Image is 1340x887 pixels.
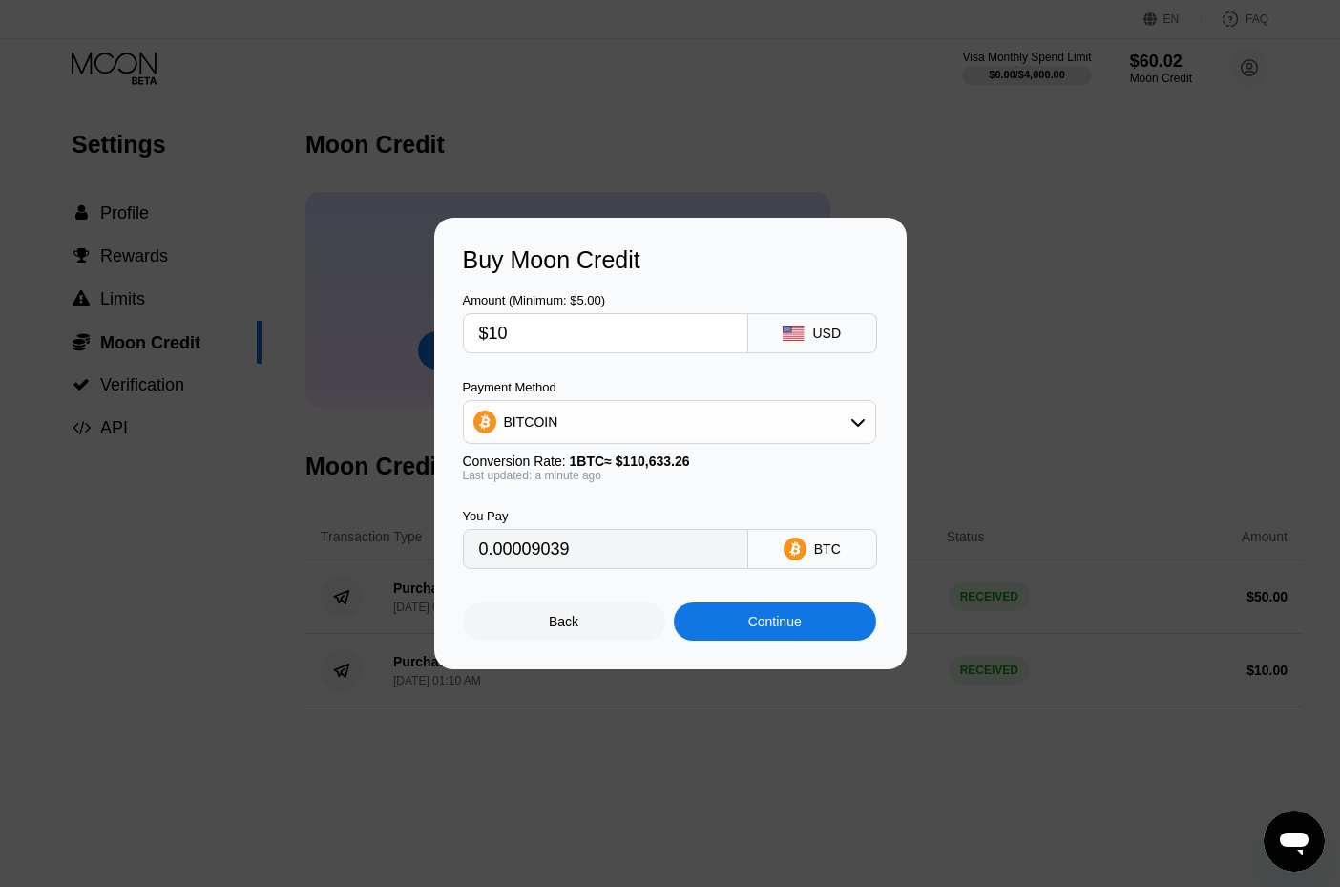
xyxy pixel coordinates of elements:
div: Back [549,614,578,629]
div: Amount (Minimum: $5.00) [463,293,748,307]
div: Conversion Rate: [463,454,876,469]
div: BITCOIN [464,403,875,441]
div: BTC [814,541,841,557]
div: Back [463,602,665,641]
div: Payment Method [463,380,876,394]
span: 1 BTC ≈ $110,633.26 [570,454,690,469]
iframe: Кнопка, открывающая окно обмена сообщениями; идет разговор [1264,811,1325,872]
input: $0.00 [479,314,732,352]
div: Continue [674,602,876,641]
div: Continue [748,614,802,629]
div: You Pay [463,509,748,523]
div: Last updated: a minute ago [463,469,876,482]
div: USD [812,326,841,341]
div: Buy Moon Credit [463,246,878,274]
div: BITCOIN [504,414,558,430]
